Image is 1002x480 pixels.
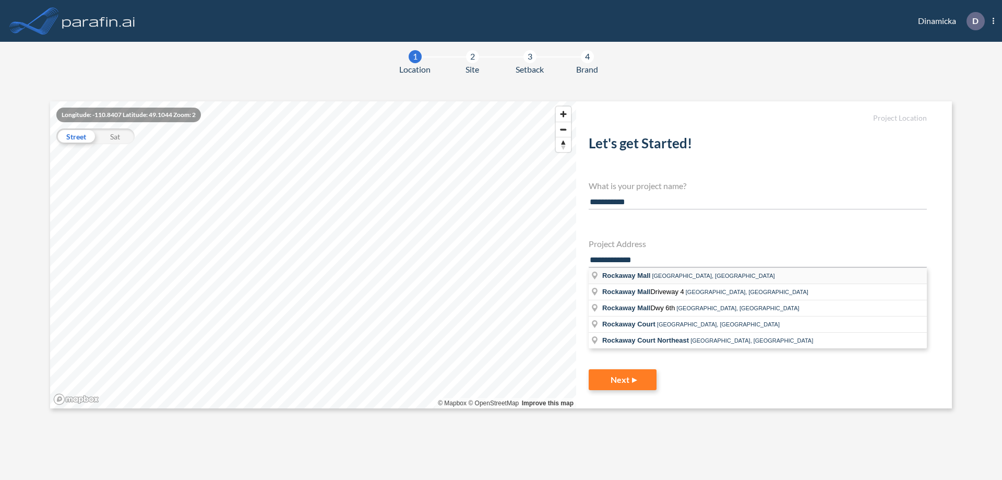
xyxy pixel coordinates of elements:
a: Mapbox [438,400,467,407]
span: Rockaway Mall [602,304,651,312]
h4: Project Address [589,239,927,249]
h2: Let's get Started! [589,135,927,156]
img: logo [60,10,137,31]
div: Street [56,128,96,144]
button: Zoom in [556,107,571,122]
h5: Project Location [589,114,927,123]
div: 1 [409,50,422,63]
span: Rockaway Court [602,320,655,328]
div: Longitude: -110.8407 Latitude: 49.1044 Zoom: 2 [56,108,201,122]
span: [GEOGRAPHIC_DATA], [GEOGRAPHIC_DATA] [676,305,799,311]
div: Sat [96,128,135,144]
span: Driveway 4 [602,288,686,296]
span: Rockaway Mall [602,288,651,296]
canvas: Map [50,101,576,408]
a: Improve this map [522,400,574,407]
div: 2 [466,50,479,63]
span: Site [466,63,479,76]
span: Dwy 6th [602,304,676,312]
button: Zoom out [556,122,571,137]
p: D [972,16,979,26]
span: [GEOGRAPHIC_DATA], [GEOGRAPHIC_DATA] [686,289,808,295]
span: Location [399,63,431,76]
span: Rockaway Mall [602,272,651,279]
div: 3 [523,50,536,63]
span: Brand [576,63,598,76]
button: Reset bearing to north [556,137,571,152]
span: [GEOGRAPHIC_DATA], [GEOGRAPHIC_DATA] [652,273,774,279]
span: Rockaway Court Northeast [602,336,689,344]
a: OpenStreetMap [468,400,519,407]
a: Mapbox homepage [53,393,99,405]
div: 4 [581,50,594,63]
span: Setback [516,63,544,76]
span: [GEOGRAPHIC_DATA], [GEOGRAPHIC_DATA] [690,337,813,344]
button: Next [589,369,657,390]
span: [GEOGRAPHIC_DATA], [GEOGRAPHIC_DATA] [657,321,780,327]
h4: What is your project name? [589,181,927,191]
div: Dinamicka [902,12,994,30]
